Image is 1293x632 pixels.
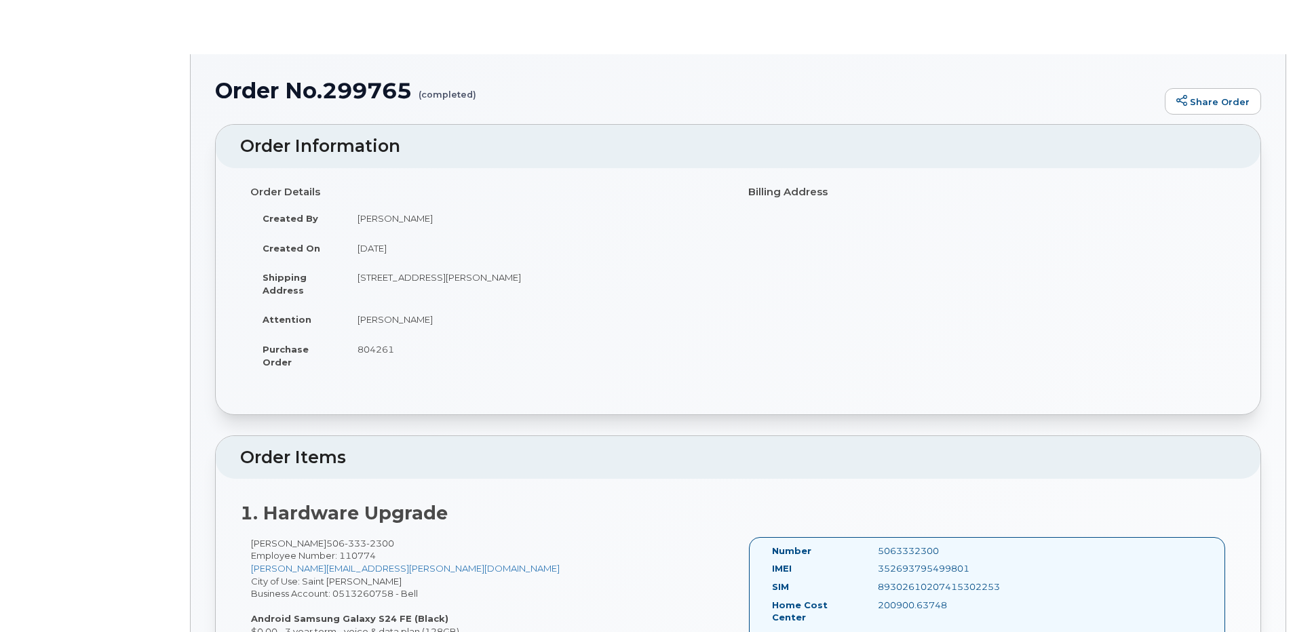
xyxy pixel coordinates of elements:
h4: Order Details [250,186,728,198]
h2: Order Information [240,137,1236,156]
label: Number [772,545,811,557]
strong: Created On [263,243,320,254]
div: 200900.63748 [868,599,1016,612]
td: [STREET_ADDRESS][PERSON_NAME] [345,262,728,304]
label: IMEI [772,562,792,575]
strong: Created By [263,213,318,224]
div: 352693795499801 [868,562,1016,575]
h1: Order No.299765 [215,79,1158,102]
div: 89302610207415302253 [868,580,1016,593]
h4: Billing Address [748,186,1226,198]
a: [PERSON_NAME][EMAIL_ADDRESS][PERSON_NAME][DOMAIN_NAME] [251,563,560,574]
span: 804261 [358,344,394,355]
strong: Shipping Address [263,272,307,296]
div: 5063332300 [868,545,1016,557]
label: SIM [772,580,789,593]
a: Share Order [1165,88,1261,115]
span: 333 [345,538,366,549]
td: [PERSON_NAME] [345,304,728,334]
strong: Purchase Order [263,344,309,368]
span: 2300 [366,538,394,549]
span: 506 [326,538,394,549]
td: [DATE] [345,233,728,263]
strong: Android Samsung Galaxy S24 FE (Black) [251,613,448,624]
small: (completed) [419,79,476,100]
strong: 1. Hardware Upgrade [240,502,448,524]
strong: Attention [263,314,311,325]
label: Home Cost Center [772,599,857,624]
h2: Order Items [240,448,1236,467]
td: [PERSON_NAME] [345,203,728,233]
span: Employee Number: 110774 [251,550,376,561]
